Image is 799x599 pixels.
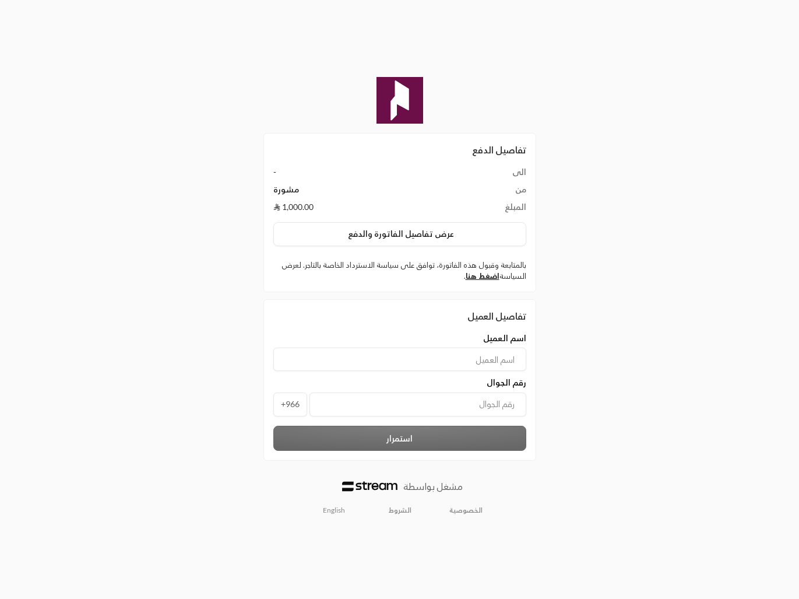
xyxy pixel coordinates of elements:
[273,184,438,201] td: مشورة
[309,393,526,416] input: رقم الجوال
[487,377,526,388] span: رقم الجوال
[273,309,526,323] div: تفاصيل العميل
[483,332,526,344] span: اسم العميل
[342,481,397,492] img: Logo
[376,77,423,124] img: Company Logo
[273,143,526,157] h2: تفاصيل الدفع
[466,271,499,281] a: اضغط هنا
[438,201,526,213] td: المبلغ
[389,506,411,515] a: الشروط
[449,506,483,515] a: الخصوصية
[273,222,526,247] button: عرض تفاصيل الفاتورة والدفع
[438,166,526,184] td: الى
[273,348,526,371] input: اسم العميل
[403,479,463,493] p: مشغل بواسطة
[438,184,526,201] td: من
[316,501,351,520] a: English
[273,201,438,213] td: 1,000.00
[273,260,526,282] label: بالمتابعة وقبول هذه الفاتورة، توافق على سياسة الاسترداد الخاصة بالتاجر. لعرض السياسة .
[273,166,438,184] td: -
[273,393,307,416] span: +966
